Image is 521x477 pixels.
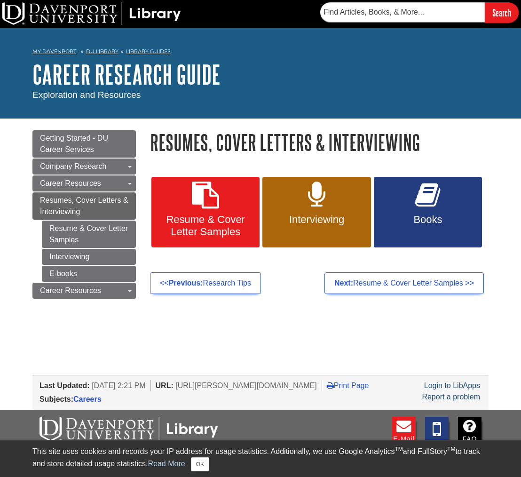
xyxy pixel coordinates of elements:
input: Find Articles, Books, & More... [320,2,485,22]
span: Company Research [40,162,106,170]
span: Career Resources [40,286,101,294]
a: E-books [42,266,136,282]
span: [URL][PERSON_NAME][DOMAIN_NAME] [175,382,317,390]
a: Interviewing [42,249,136,265]
strong: Next: [334,279,353,287]
a: Print Page [327,382,369,390]
a: DU Library [86,48,118,55]
img: DU Libraries [39,417,218,441]
a: Books [374,177,482,247]
a: Getting Started - DU Career Services [32,130,136,158]
sup: TM [395,446,403,453]
a: E-mail [392,417,416,449]
div: Guide Page Menu [32,130,136,299]
nav: breadcrumb [32,45,489,60]
a: Login to LibApps [424,382,480,390]
img: DU Library [2,2,181,25]
div: This site uses cookies and records your IP address for usage statistics. Additionally, we use Goo... [32,446,489,471]
span: Career Resources [40,179,101,187]
a: Resume & Cover Letter Samples [42,221,136,248]
a: Career Research Guide [32,60,221,89]
h1: Resumes, Cover Letters & Interviewing [150,130,489,154]
a: Interviewing [262,177,371,247]
a: My Davenport [32,48,76,56]
a: <<Previous:Research Tips [150,272,261,294]
span: Exploration and Resources [32,90,141,100]
span: Subjects: [39,395,73,403]
span: Books [381,214,475,226]
a: Text [425,417,449,449]
strong: Previous: [169,279,203,287]
span: Interviewing [269,214,363,226]
sup: TM [447,446,455,453]
i: Print Page [327,382,334,389]
a: Resumes, Cover Letters & Interviewing [32,192,136,220]
a: FAQ [458,417,482,449]
input: Search [485,2,519,23]
span: [DATE] 2:21 PM [92,382,145,390]
a: Read More [148,460,185,468]
button: Close [191,457,209,471]
a: Library Guides [126,48,171,55]
a: Company Research [32,159,136,175]
a: Next:Resume & Cover Letter Samples >> [324,272,484,294]
span: URL: [156,382,174,390]
a: Careers [73,395,102,403]
span: Resumes, Cover Letters & Interviewing [40,196,128,215]
a: Career Resources [32,175,136,191]
a: Resume & Cover Letter Samples [151,177,260,247]
span: Getting Started - DU Career Services [40,134,108,153]
form: Searches DU Library's articles, books, and more [320,2,519,23]
a: Career Resources [32,283,136,299]
span: Last Updated: [39,382,90,390]
a: Report a problem [422,393,480,401]
span: Resume & Cover Letter Samples [158,214,253,238]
